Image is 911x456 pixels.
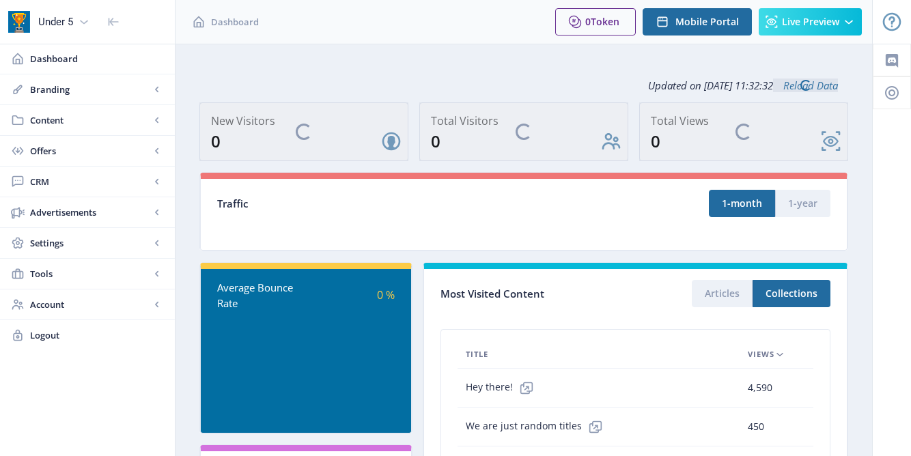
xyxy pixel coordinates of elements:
div: Average Bounce Rate [217,280,306,311]
button: Mobile Portal [643,8,752,35]
span: Settings [30,236,150,250]
span: Views [748,346,774,362]
button: 0Token [555,8,636,35]
span: We are just random titles [466,413,609,440]
button: 1-month [709,190,775,217]
div: Updated on [DATE] 11:32:32 [199,68,848,102]
span: Token [591,15,619,28]
a: Reload Data [773,79,838,92]
div: Under 5 [38,7,73,37]
span: Advertisements [30,205,150,219]
span: 4,590 [748,380,772,396]
button: Live Preview [759,8,862,35]
span: 450 [748,418,764,435]
span: Account [30,298,150,311]
span: Mobile Portal [675,16,739,27]
span: CRM [30,175,150,188]
span: Hey there! [466,374,540,401]
img: app-icon.png [8,11,30,33]
span: Offers [30,144,150,158]
span: Branding [30,83,150,96]
span: Dashboard [30,52,164,66]
div: Most Visited Content [440,283,636,304]
button: Collections [753,280,830,307]
div: Traffic [217,196,524,212]
button: Articles [692,280,753,307]
span: Title [466,346,488,362]
span: Content [30,113,150,127]
span: Tools [30,267,150,281]
span: Live Preview [782,16,839,27]
span: Logout [30,328,164,342]
button: 1-year [775,190,830,217]
span: Dashboard [211,15,259,29]
span: 0 % [377,287,395,302]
